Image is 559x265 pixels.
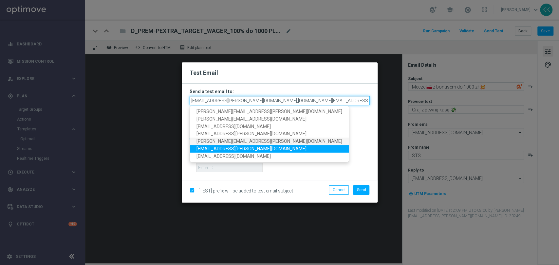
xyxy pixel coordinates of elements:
a: [EMAIL_ADDRESS][DOMAIN_NAME] [190,123,349,130]
span: [EMAIL_ADDRESS][PERSON_NAME][DOMAIN_NAME] [196,131,307,137]
span: [EMAIL_ADDRESS][DOMAIN_NAME] [196,124,271,129]
span: [TEST] prefix will be added to test email subject [198,188,293,193]
input: Enter ID [196,163,263,172]
a: [EMAIL_ADDRESS][PERSON_NAME][DOMAIN_NAME] [190,145,349,153]
h3: Send a test email to: [190,89,370,94]
span: [PERSON_NAME][EMAIL_ADDRESS][PERSON_NAME][DOMAIN_NAME] [196,109,342,114]
span: [EMAIL_ADDRESS][DOMAIN_NAME] [196,154,271,159]
h2: Test Email [190,69,370,77]
a: [EMAIL_ADDRESS][DOMAIN_NAME] [190,153,349,160]
span: [PERSON_NAME][EMAIL_ADDRESS][DOMAIN_NAME] [196,116,307,122]
a: [EMAIL_ADDRESS][PERSON_NAME][DOMAIN_NAME] [190,130,349,138]
a: [PERSON_NAME][EMAIL_ADDRESS][PERSON_NAME][DOMAIN_NAME] [190,138,349,145]
button: Cancel [329,185,349,194]
span: [EMAIL_ADDRESS][PERSON_NAME][DOMAIN_NAME] [196,146,307,151]
a: [PERSON_NAME][EMAIL_ADDRESS][DOMAIN_NAME] [190,115,349,123]
span: [PERSON_NAME][EMAIL_ADDRESS][PERSON_NAME][DOMAIN_NAME] [196,139,342,144]
button: Send [353,185,369,194]
span: Send [357,188,366,192]
a: [PERSON_NAME][EMAIL_ADDRESS][PERSON_NAME][DOMAIN_NAME] [190,108,349,115]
